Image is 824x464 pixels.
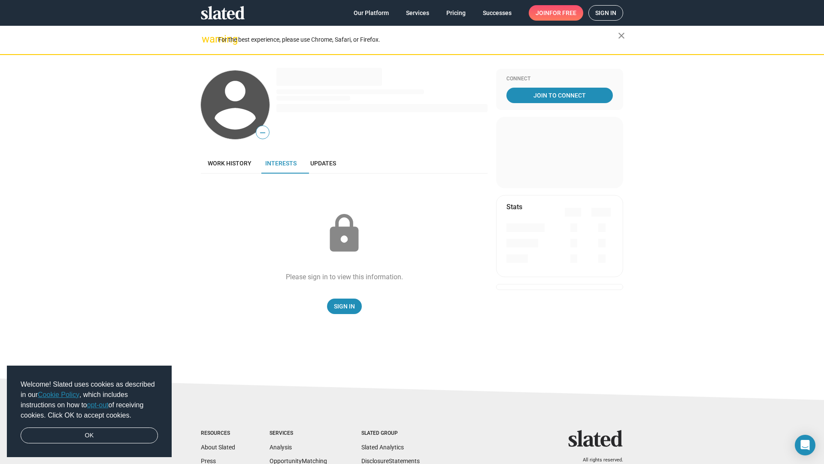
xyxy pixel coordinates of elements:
span: Join To Connect [508,88,611,103]
span: Successes [483,5,512,21]
mat-icon: warning [202,34,212,44]
a: dismiss cookie message [21,427,158,444]
a: Pricing [439,5,473,21]
a: Sign in [588,5,623,21]
a: Interests [258,153,303,174]
span: Services [406,5,429,21]
div: cookieconsent [7,366,172,458]
span: for free [549,5,576,21]
a: Sign In [327,299,362,314]
a: Our Platform [347,5,396,21]
a: Cookie Policy [38,391,79,398]
span: Join [536,5,576,21]
div: Slated Group [361,430,420,437]
div: Connect [506,76,613,82]
div: Open Intercom Messenger [795,435,815,455]
span: Sign In [334,299,355,314]
span: Interests [265,160,297,167]
span: — [256,127,269,138]
span: Welcome! Slated uses cookies as described in our , which includes instructions on how to of recei... [21,379,158,421]
a: About Slated [201,444,235,451]
a: Updates [303,153,343,174]
a: Analysis [270,444,292,451]
a: Join To Connect [506,88,613,103]
div: Services [270,430,327,437]
span: Our Platform [354,5,389,21]
mat-card-title: Stats [506,202,522,211]
div: Resources [201,430,235,437]
a: Joinfor free [529,5,583,21]
mat-icon: lock [323,212,366,255]
span: Pricing [446,5,466,21]
div: For the best experience, please use Chrome, Safari, or Firefox. [218,34,618,46]
a: Services [399,5,436,21]
span: Work history [208,160,251,167]
span: Updates [310,160,336,167]
a: opt-out [87,401,109,409]
a: Slated Analytics [361,444,404,451]
a: Successes [476,5,518,21]
a: Work history [201,153,258,174]
span: Sign in [595,6,616,20]
mat-icon: close [616,31,627,41]
div: Please sign in to view this information. [286,272,403,281]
